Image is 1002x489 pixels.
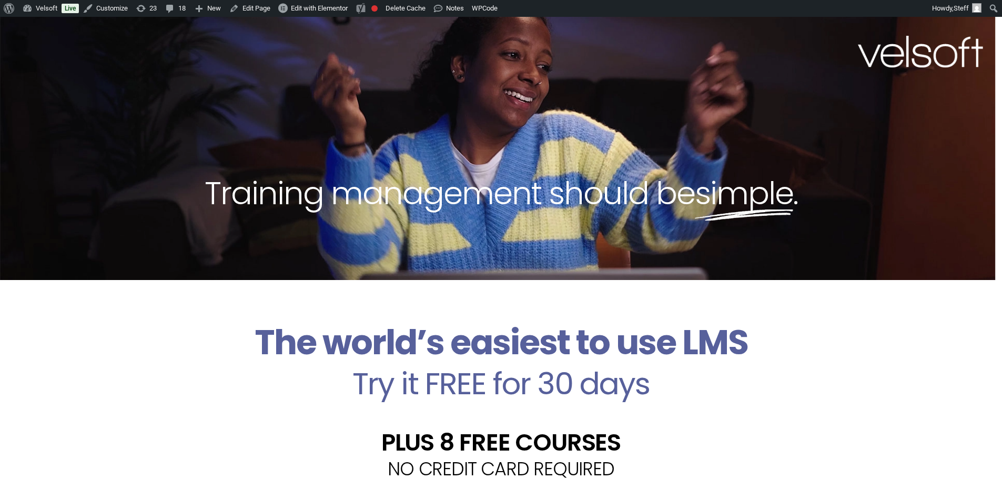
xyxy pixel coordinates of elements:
[62,4,79,13] a: Live
[175,460,827,478] h2: NO CREDIT CARD REQUIRED
[175,431,827,454] h2: PLUS 8 FREE COURSES
[175,322,827,363] h2: The world’s easiest to use LMS
[954,4,969,12] span: Steff
[371,5,378,12] div: Focus keyphrase not set
[695,171,793,215] span: simple
[19,173,983,214] h2: Training management should be .
[175,368,827,399] h2: Try it FREE for 30 days
[291,4,348,12] span: Edit with Elementor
